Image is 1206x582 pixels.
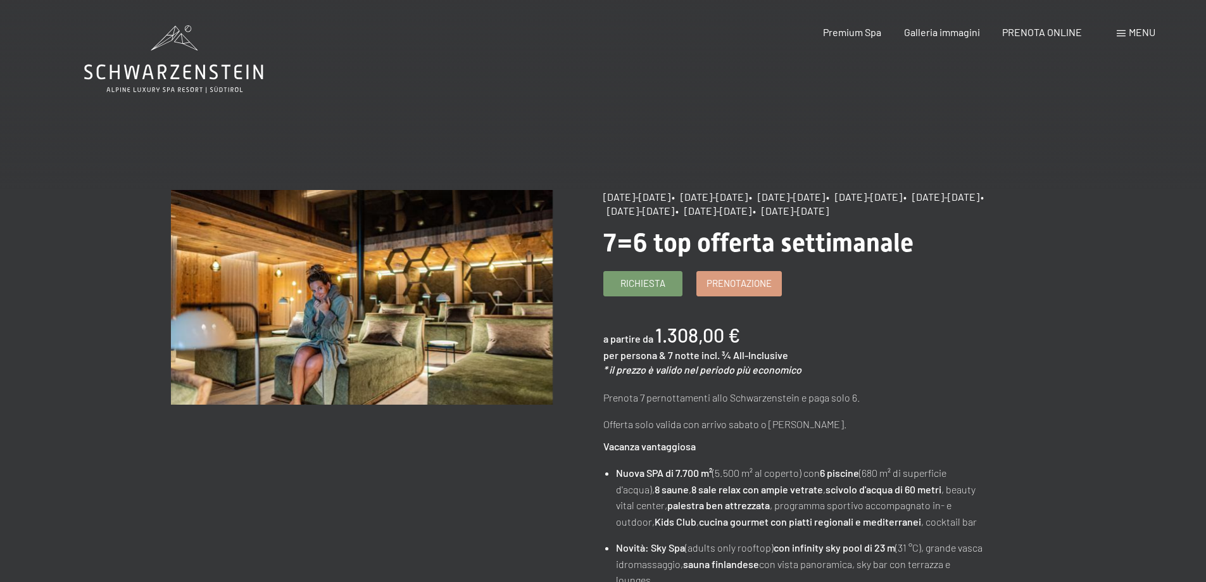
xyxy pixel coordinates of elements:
strong: cucina gourmet con piatti regionali e mediterranei [699,516,921,528]
span: 7=6 top offerta settimanale [603,228,914,258]
span: • [DATE]-[DATE] [675,205,751,217]
strong: 6 piscine [820,467,859,479]
b: 1.308,00 € [655,324,740,346]
span: • [DATE]-[DATE] [672,191,748,203]
span: • [DATE]-[DATE] [753,205,829,217]
span: per persona & [603,349,666,361]
strong: palestra ben attrezzata [667,499,770,511]
a: Galleria immagini [904,26,980,38]
strong: Kids Club [655,516,696,528]
a: PRENOTA ONLINE [1002,26,1082,38]
span: • [DATE]-[DATE] [826,191,902,203]
li: (5.500 m² al coperto) con (680 m² di superficie d'acqua), , , , beauty vital center, , programma ... [616,465,984,529]
strong: Nuova SPA di 7.700 m² [616,467,712,479]
p: Offerta solo valida con arrivo sabato o [PERSON_NAME]. [603,416,985,433]
span: incl. ¾ All-Inclusive [701,349,788,361]
p: Prenota 7 pernottamenti allo Schwarzenstein e paga solo 6. [603,389,985,406]
span: Richiesta [620,277,665,290]
strong: Vacanza vantaggiosa [603,440,696,452]
a: Richiesta [604,272,682,296]
span: [DATE]-[DATE] [603,191,670,203]
span: • [DATE]-[DATE] [749,191,825,203]
strong: 8 saune [655,483,689,495]
strong: con infinity sky pool di 23 m [774,541,895,554]
span: Menu [1129,26,1155,38]
img: 7=6 top offerta settimanale [171,190,553,405]
span: Prenotazione [707,277,772,290]
strong: scivolo d'acqua di 60 metri [826,483,941,495]
span: a partire da [603,332,653,345]
span: • [DATE]-[DATE] [903,191,979,203]
em: * il prezzo è valido nel periodo più economico [603,364,801,376]
a: Prenotazione [697,272,781,296]
strong: sauna finlandese [683,558,759,570]
span: 7 notte [668,349,700,361]
a: Premium Spa [823,26,881,38]
strong: 8 sale relax con ampie vetrate [691,483,823,495]
strong: Novità: Sky Spa [616,541,685,554]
